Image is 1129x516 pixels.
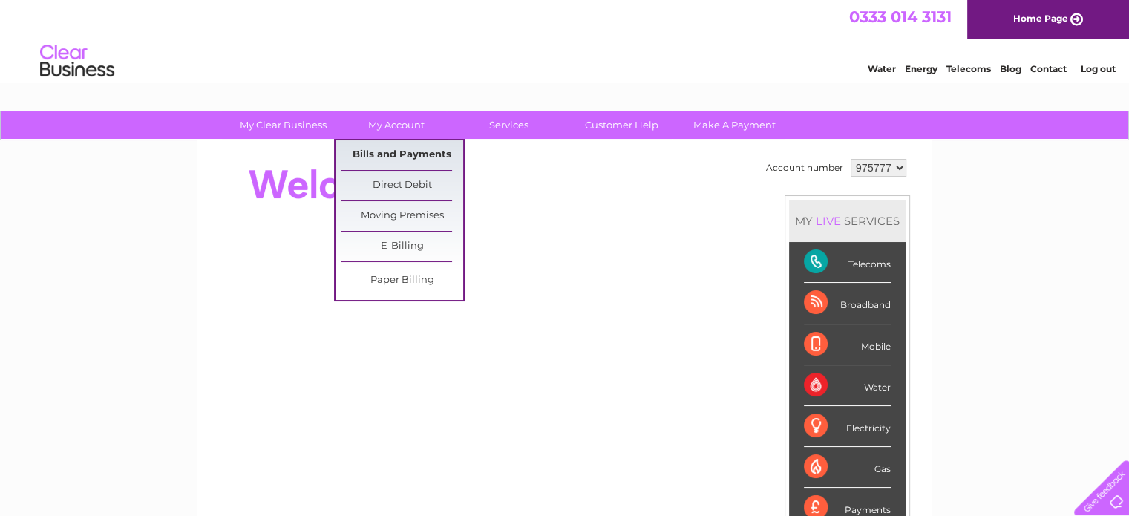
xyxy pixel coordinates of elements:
div: Electricity [804,406,891,447]
td: Account number [762,155,847,180]
a: Services [448,111,570,139]
img: logo.png [39,39,115,84]
div: Gas [804,447,891,488]
a: Customer Help [560,111,683,139]
div: Telecoms [804,242,891,283]
a: 0333 014 3131 [849,7,952,26]
div: Broadband [804,283,891,324]
a: Blog [1000,63,1021,74]
a: My Account [335,111,457,139]
div: Clear Business is a trading name of Verastar Limited (registered in [GEOGRAPHIC_DATA] No. 3667643... [215,8,916,72]
a: Water [868,63,896,74]
a: Contact [1030,63,1067,74]
a: Moving Premises [341,201,463,231]
a: Make A Payment [673,111,796,139]
div: LIVE [813,214,844,228]
a: Bills and Payments [341,140,463,170]
div: Water [804,365,891,406]
a: Direct Debit [341,171,463,200]
a: My Clear Business [222,111,344,139]
a: Paper Billing [341,266,463,295]
div: Mobile [804,324,891,365]
a: E-Billing [341,232,463,261]
a: Log out [1080,63,1115,74]
a: Energy [905,63,937,74]
div: MY SERVICES [789,200,906,242]
a: Telecoms [946,63,991,74]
